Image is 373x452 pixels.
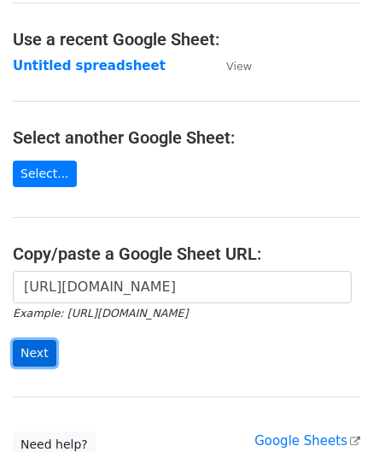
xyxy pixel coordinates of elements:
[13,161,77,187] a: Select...
[254,433,360,449] a: Google Sheets
[13,244,360,264] h4: Copy/paste a Google Sheet URL:
[13,271,352,303] input: Paste your Google Sheet URL here
[209,58,252,73] a: View
[13,340,56,367] input: Next
[13,127,360,148] h4: Select another Google Sheet:
[288,370,373,452] iframe: Chat Widget
[226,60,252,73] small: View
[13,58,166,73] a: Untitled spreadsheet
[13,307,188,320] small: Example: [URL][DOMAIN_NAME]
[13,29,360,50] h4: Use a recent Google Sheet:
